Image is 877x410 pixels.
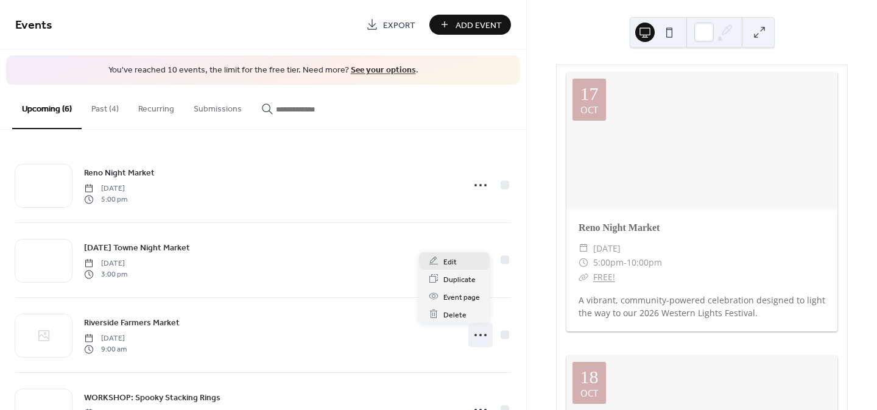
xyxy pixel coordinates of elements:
button: Upcoming (6) [12,85,82,129]
span: [DATE] [84,183,127,194]
a: Riverside Farmers Market [84,316,180,330]
button: Recurring [129,85,184,128]
span: Edit [443,255,457,268]
span: [DATE] [593,241,621,256]
a: Export [357,15,424,35]
span: 9:00 am [84,344,127,355]
span: 10:00pm [627,255,662,270]
a: [DATE] Towne Night Market [84,241,190,255]
a: WORKSHOP: Spooky Stacking Rings [84,391,220,405]
div: Oct [580,389,598,398]
a: FREE! [593,271,615,283]
a: Reno Night Market [84,166,155,180]
button: Past (4) [82,85,129,128]
div: A vibrant, community-powered celebration designed to light the way to our 2026 Western Lights Fes... [566,294,837,319]
span: You've reached 10 events, the limit for the free tier. Need more? . [18,65,508,77]
span: [DATE] [84,258,127,269]
a: Reno Night Market [579,222,660,233]
div: 17 [580,85,599,103]
div: 18 [580,368,599,386]
span: Duplicate [443,273,476,286]
span: WORKSHOP: Spooky Stacking Rings [84,391,220,404]
div: ​ [579,270,588,285]
button: Submissions [184,85,252,128]
span: [DATE] Towne Night Market [84,241,190,254]
span: 3:00 pm [84,269,127,280]
span: Reno Night Market [84,166,155,179]
span: Riverside Farmers Market [84,316,180,329]
div: Oct [580,105,598,115]
span: Delete [443,308,467,321]
div: ​ [579,241,588,256]
a: See your options [351,62,416,79]
span: - [624,255,627,270]
div: ​ [579,255,588,270]
span: Event page [443,291,480,303]
span: Events [15,13,52,37]
span: Export [383,19,415,32]
span: 5:00pm [593,255,624,270]
span: [DATE] [84,333,127,344]
span: 5:00 pm [84,194,127,205]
